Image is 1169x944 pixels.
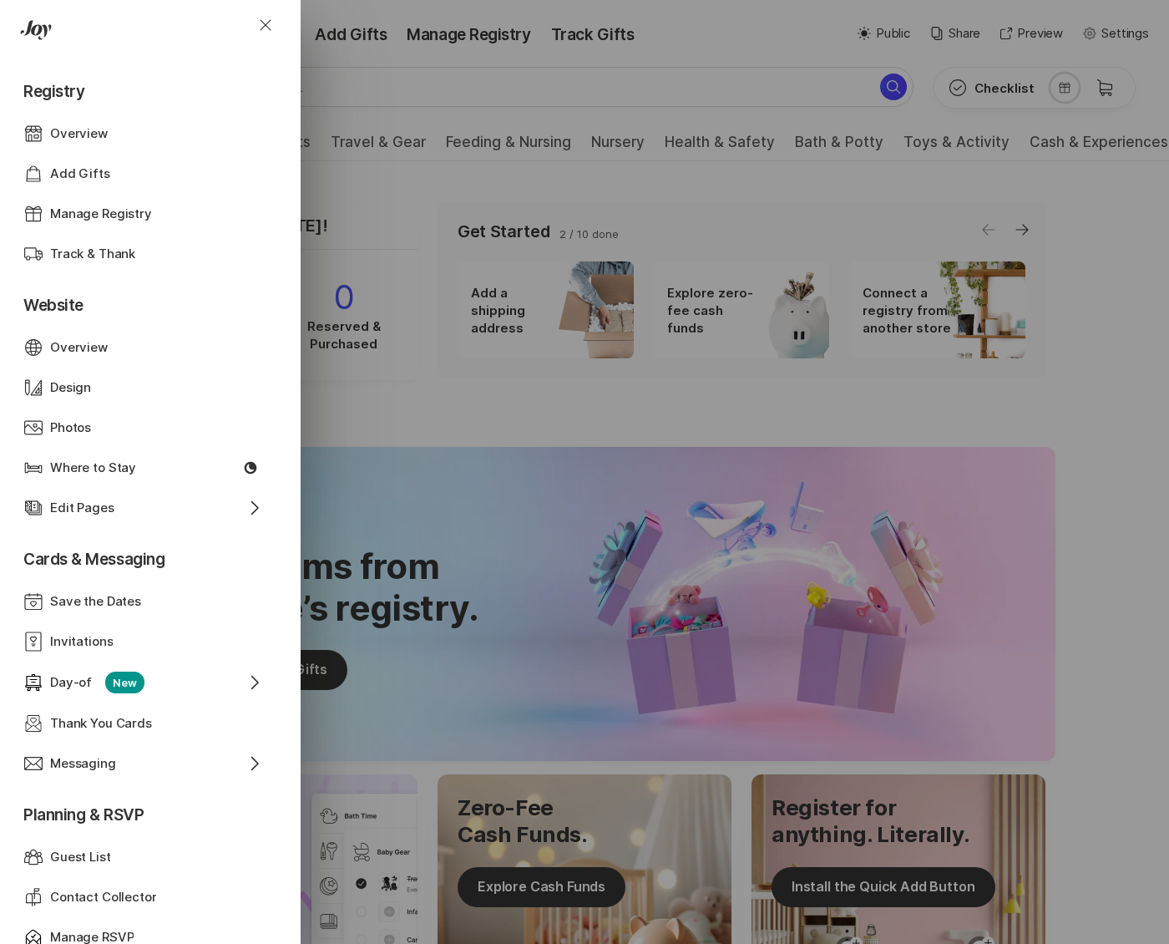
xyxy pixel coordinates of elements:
a: Invitations [23,622,271,662]
a: Where to Stay [23,448,271,488]
p: Planning & RSVP [23,784,271,837]
a: Design [23,368,271,408]
a: Guest List [23,837,271,877]
p: Where to Stay [50,459,136,478]
a: Overview [23,114,271,154]
p: Guest List [50,848,111,867]
a: Contact Collector [23,877,271,917]
a: Manage Registry [23,194,271,234]
p: Track & Thank [50,245,135,264]
p: Day-of [50,673,92,693]
a: Save the Dates [23,581,271,622]
p: Add Gifts [50,165,110,184]
a: Photos [23,408,271,448]
p: Save the Dates [50,592,141,612]
p: Cards & Messaging [23,528,271,581]
p: Photos [50,419,91,438]
p: Messaging [50,754,116,774]
a: Track & Thank [23,234,271,274]
p: Website [23,274,271,327]
p: Overview [50,124,108,144]
p: New [105,672,144,693]
p: Registry [23,60,271,114]
p: Manage Registry [50,205,152,224]
a: Thank You Cards [23,703,271,744]
button: Close [235,5,296,45]
a: Overview [23,327,271,368]
p: Contact Collector [50,888,156,907]
a: Add Gifts [23,154,271,194]
p: Edit Pages [50,499,114,518]
p: Invitations [50,632,113,652]
p: Design [50,378,91,398]
p: Overview [50,338,108,358]
p: Thank You Cards [50,714,152,733]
